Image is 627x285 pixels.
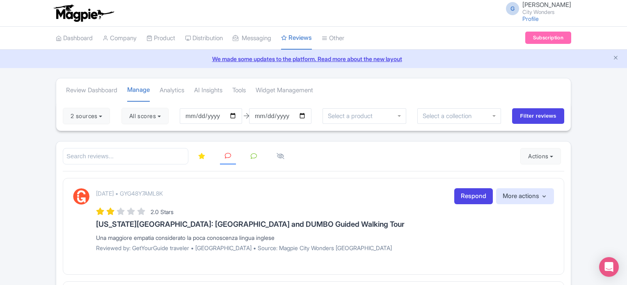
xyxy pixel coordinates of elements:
a: Profile [522,15,539,22]
a: Messaging [233,27,271,50]
h3: [US_STATE][GEOGRAPHIC_DATA]: [GEOGRAPHIC_DATA] and DUMBO Guided Walking Tour [96,220,554,228]
a: Tools [232,79,246,102]
a: Reviews [281,27,312,50]
div: Open Intercom Messenger [599,257,619,277]
img: GetYourGuide Logo [73,188,89,205]
button: All scores [121,108,169,124]
div: Una maggiore empatia considerato la poca conoscenza lingua inglese [96,233,554,242]
a: Subscription [525,32,571,44]
a: Product [146,27,175,50]
span: G [506,2,519,15]
span: 2.0 Stars [151,208,174,215]
button: More actions [496,188,554,204]
p: Reviewed by: GetYourGuide traveler • [GEOGRAPHIC_DATA] • Source: Magpie City Wonders [GEOGRAPHIC_... [96,244,554,252]
a: AI Insights [194,79,222,102]
a: Respond [454,188,493,204]
a: Analytics [160,79,184,102]
input: Filter reviews [512,108,564,124]
input: Select a collection [423,112,477,120]
small: City Wonders [522,9,571,15]
a: We made some updates to the platform. Read more about the new layout [5,55,622,63]
input: Select a product [328,112,377,120]
a: Review Dashboard [66,79,117,102]
a: Distribution [185,27,223,50]
button: Close announcement [613,54,619,63]
img: logo-ab69f6fb50320c5b225c76a69d11143b.png [52,4,115,22]
span: [PERSON_NAME] [522,1,571,9]
a: Widget Management [256,79,313,102]
a: Company [103,27,137,50]
button: Actions [520,148,561,164]
a: Dashboard [56,27,93,50]
button: 2 sources [63,108,110,124]
a: G [PERSON_NAME] City Wonders [501,2,571,15]
a: Other [322,27,344,50]
input: Search reviews... [63,148,188,165]
p: [DATE] • GYG48Y7AML8K [96,189,163,198]
a: Manage [127,79,150,102]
